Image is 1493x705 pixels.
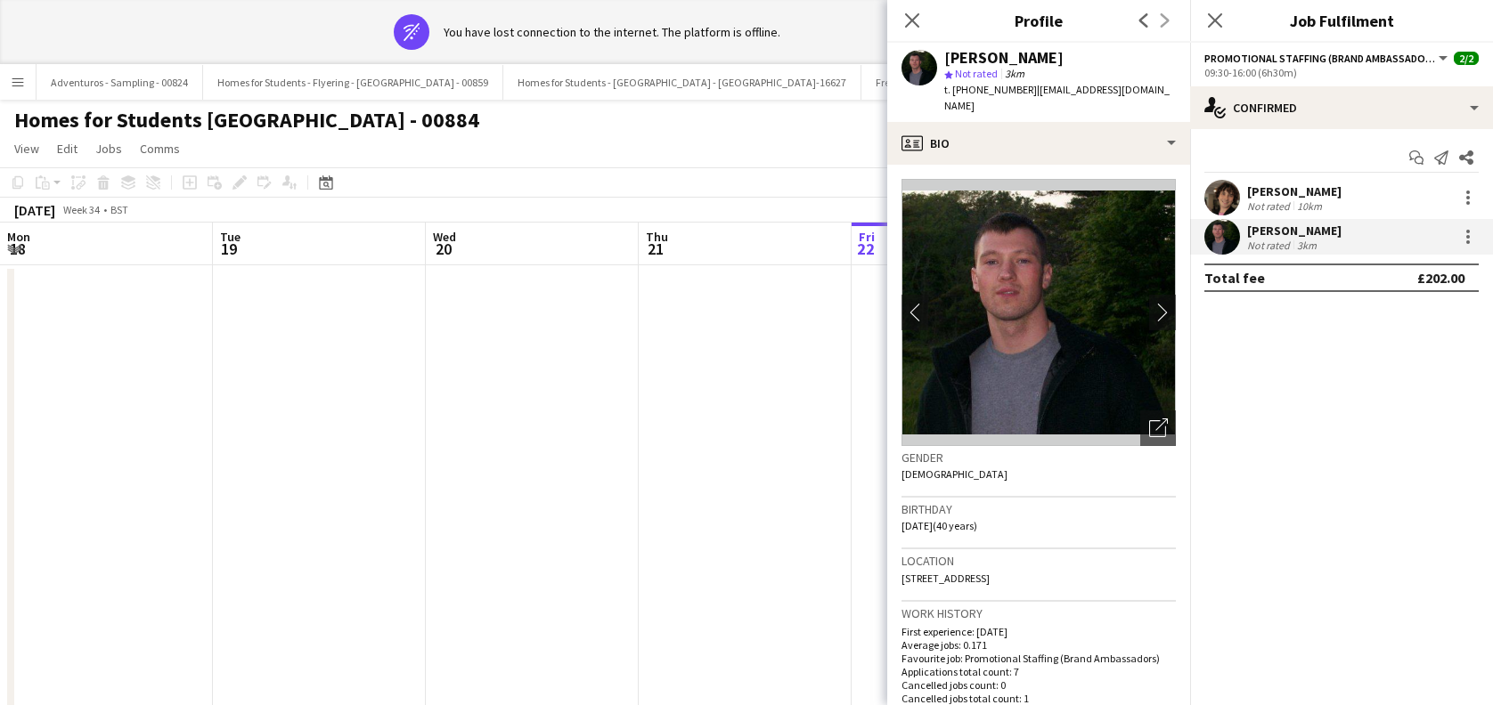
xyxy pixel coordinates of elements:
p: Applications total count: 7 [902,665,1176,678]
span: 22 [856,239,875,259]
div: You have lost connection to the internet. The platform is offline. [444,24,780,40]
p: Cancelled jobs count: 0 [902,678,1176,692]
p: Favourite job: Promotional Staffing (Brand Ambassadors) [902,652,1176,665]
span: t. [PHONE_NUMBER] [944,83,1037,96]
span: | [EMAIL_ADDRESS][DOMAIN_NAME] [944,83,1170,112]
span: View [14,141,39,157]
h3: Work history [902,605,1176,621]
span: [DEMOGRAPHIC_DATA] [902,467,1008,481]
div: 09:30-16:00 (6h30m) [1204,66,1479,79]
h3: Job Fulfilment [1190,9,1493,32]
span: Week 34 [59,203,103,216]
div: Total fee [1204,269,1265,287]
span: 18 [4,239,30,259]
h3: Birthday [902,501,1176,517]
a: Edit [50,137,85,160]
span: 2/2 [1454,52,1479,65]
a: Jobs [88,137,129,160]
span: 3km [1001,67,1028,80]
p: Average jobs: 0.171 [902,638,1176,652]
span: Thu [646,229,668,245]
span: Comms [140,141,180,157]
p: Cancelled jobs total count: 1 [902,692,1176,705]
h3: Profile [887,9,1190,32]
span: 21 [643,239,668,259]
button: Homes for Students - [GEOGRAPHIC_DATA] - [GEOGRAPHIC_DATA]-16627 [503,65,861,100]
h1: Homes for Students [GEOGRAPHIC_DATA] - 00884 [14,107,479,134]
span: [DATE] (40 years) [902,519,977,532]
img: Crew avatar or photo [902,179,1176,446]
div: Open photos pop-in [1140,410,1176,446]
div: 3km [1293,239,1320,252]
span: Fri [859,229,875,245]
div: [DATE] [14,201,55,219]
span: Not rated [955,67,998,80]
a: View [7,137,46,160]
span: Wed [433,229,456,245]
p: First experience: [DATE] [902,625,1176,638]
button: Adventuros - Sampling - 00824 [37,65,203,100]
span: Tue [220,229,241,245]
button: Fresh Student Living - [GEOGRAPHIC_DATA] - 00863 [861,65,1122,100]
div: [PERSON_NAME] [1247,223,1342,239]
div: Not rated [1247,199,1293,213]
div: Bio [887,122,1190,165]
span: Promotional Staffing (Brand Ambassadors) [1204,52,1436,65]
button: Promotional Staffing (Brand Ambassadors) [1204,52,1450,65]
span: Mon [7,229,30,245]
span: 20 [430,239,456,259]
div: [PERSON_NAME] [944,50,1064,66]
div: BST [110,203,128,216]
div: £202.00 [1417,269,1464,287]
div: 10km [1293,199,1326,213]
h3: Gender [902,450,1176,466]
span: Edit [57,141,78,157]
a: Comms [133,137,187,160]
div: Not rated [1247,239,1293,252]
div: [PERSON_NAME] [1247,183,1342,199]
h3: Location [902,553,1176,569]
span: [STREET_ADDRESS] [902,571,990,585]
div: Confirmed [1190,86,1493,129]
span: 19 [217,239,241,259]
button: Homes for Students - Flyering - [GEOGRAPHIC_DATA] - 00859 [203,65,503,100]
span: Jobs [95,141,122,157]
